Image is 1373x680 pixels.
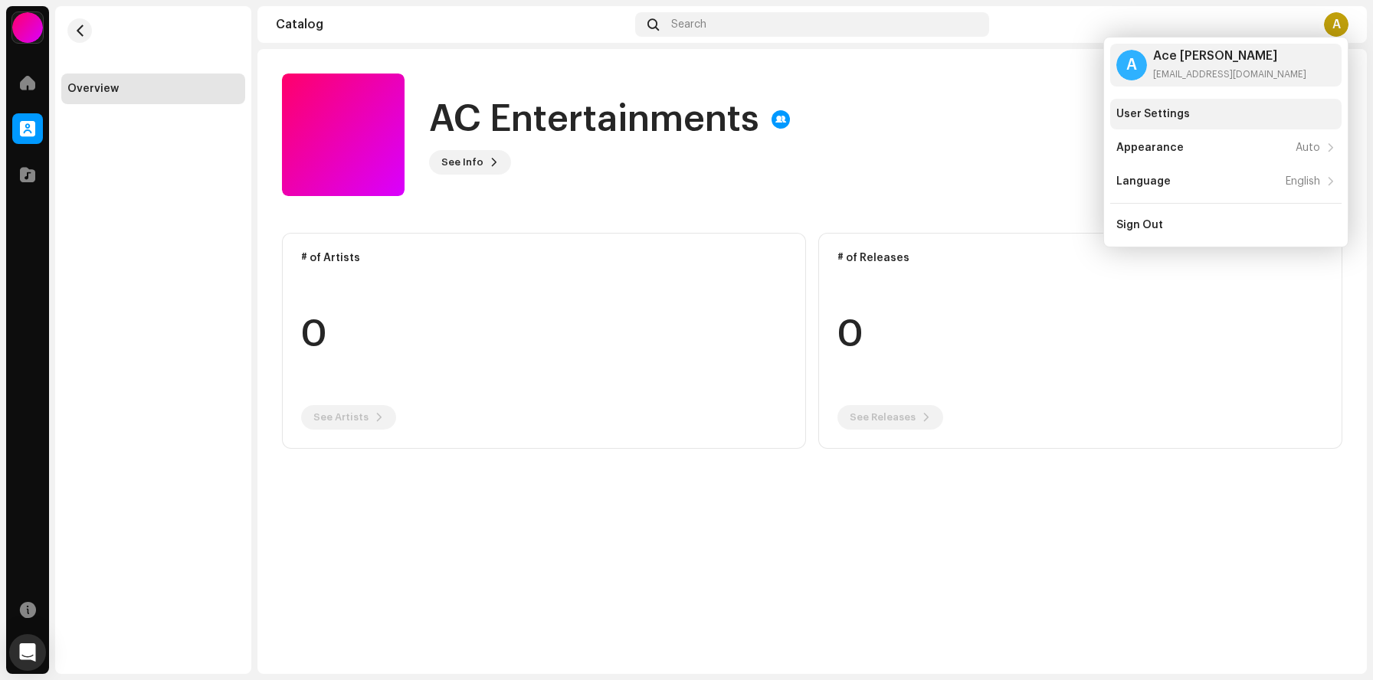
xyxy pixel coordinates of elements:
div: Open Intercom Messenger [9,634,46,671]
div: A [1324,12,1348,37]
re-m-nav-item: User Settings [1110,99,1342,129]
div: Overview [67,83,119,95]
div: [EMAIL_ADDRESS][DOMAIN_NAME] [1153,68,1306,80]
div: English [1286,175,1320,188]
re-o-card-data: # of Artists [282,233,806,449]
div: Sign Out [1116,219,1163,231]
span: Search [671,18,706,31]
div: Catalog [276,18,629,31]
re-m-nav-item: Overview [61,74,245,104]
div: Appearance [1116,142,1184,154]
re-o-card-data: # of Releases [818,233,1342,449]
div: Auto [1296,142,1320,154]
button: See Info [429,150,511,175]
h1: AC Entertainments [429,95,759,144]
re-m-nav-item: Language [1110,166,1342,197]
div: Language [1116,175,1171,188]
div: Ace [PERSON_NAME] [1153,50,1306,62]
span: See Info [441,147,483,178]
div: User Settings [1116,108,1190,120]
re-m-nav-item: Sign Out [1110,210,1342,240]
re-m-nav-item: Appearance [1110,132,1342,163]
div: A [1116,50,1147,80]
